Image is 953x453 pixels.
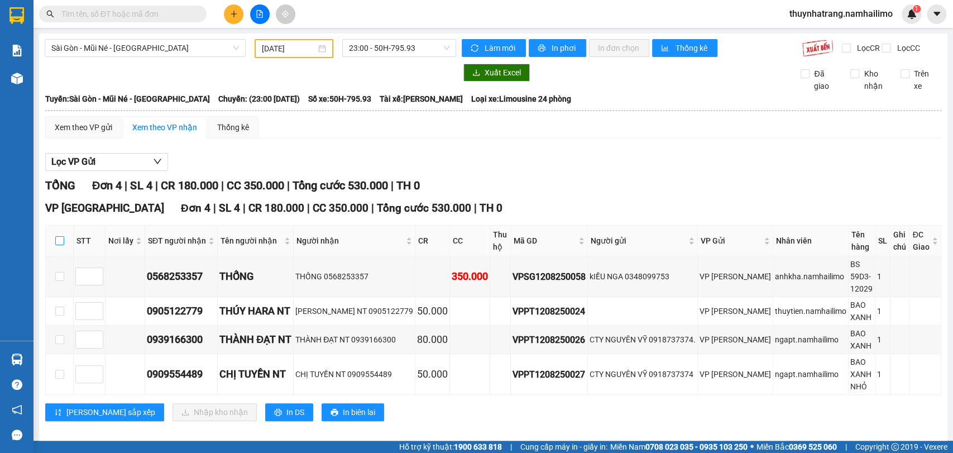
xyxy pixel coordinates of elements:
span: ⚪️ [750,445,754,449]
img: warehouse-icon [11,354,23,365]
button: In đơn chọn [589,39,650,57]
div: anhkha.namhailimo [775,270,846,283]
span: download [472,69,480,78]
span: Người gửi [591,235,686,247]
div: Xem theo VP nhận [132,121,197,133]
div: 0568253357 [147,269,215,284]
span: | [221,179,223,192]
div: CTY NGUYÊN VỸ 0918737374 [590,368,696,380]
span: | [371,202,374,214]
span: Sài Gòn - Mũi Né - Nha Trang [51,40,239,56]
span: | [124,179,127,192]
div: [PERSON_NAME] NT 0905122779 [295,305,413,317]
span: SL 4 [219,202,240,214]
span: Miền Bắc [756,441,837,453]
div: ngapt.namhailimo [775,368,846,380]
td: VP Phan Thiết [698,326,773,354]
th: CR [415,226,450,256]
td: VP Phạm Ngũ Lão [698,256,773,297]
div: BAO XANH [850,327,873,352]
td: VP Phan Thiết [698,297,773,326]
span: printer [274,408,282,417]
div: VPPT1208250026 [513,333,586,347]
span: message [12,430,22,440]
span: down [153,157,162,166]
img: logo-vxr [9,7,24,24]
div: CHỊ TUYỀN NT [219,366,291,382]
div: 1 [877,333,888,346]
button: sort-ascending[PERSON_NAME] sắp xếp [45,403,164,421]
span: Lọc VP Gửi [51,155,95,169]
span: CR 180.000 [160,179,218,192]
th: CC [450,226,490,256]
input: 12/08/2025 [262,42,316,55]
button: bar-chartThống kê [652,39,717,57]
span: Tổng cước 530.000 [292,179,387,192]
span: Lọc CR [853,42,882,54]
span: In DS [286,406,304,418]
div: 0905122779 [147,303,215,319]
img: icon-new-feature [907,9,917,19]
button: caret-down [927,4,946,24]
img: 9k= [802,39,834,57]
span: TỔNG [45,179,75,192]
div: BAO XANH NHỎ [850,356,873,393]
strong: 1900 633 818 [454,442,502,451]
th: Ghi chú [890,226,910,256]
span: file-add [256,10,264,18]
span: CC 350.000 [226,179,284,192]
div: VPSG1208250058 [513,270,586,284]
button: printerIn phơi [529,39,586,57]
span: Số xe: 50H-795.93 [308,93,371,105]
td: VPSG1208250058 [511,256,588,297]
span: TH 0 [480,202,502,214]
img: warehouse-icon [11,73,23,84]
th: Thu hộ [490,226,510,256]
span: Thống kê [675,42,708,54]
th: Nhân viên [773,226,849,256]
td: 0939166300 [145,326,218,354]
div: CTY NGUYÊN VỸ 0918737374. [590,333,696,346]
input: Tìm tên, số ĐT hoặc mã đơn [61,8,193,20]
span: | [213,202,216,214]
span: | [845,441,847,453]
div: THÚY HARA NT [219,303,291,319]
span: copyright [891,443,899,451]
span: CC 350.000 [313,202,368,214]
span: search [46,10,54,18]
span: Kho nhận [859,68,892,92]
span: thuynhatrang.namhailimo [780,7,902,21]
div: Xem theo VP gửi [55,121,112,133]
span: | [286,179,289,192]
span: aim [281,10,289,18]
button: Lọc VP Gửi [45,153,168,171]
span: 23:00 - 50H-795.93 [349,40,449,56]
span: VP Gửi [701,235,762,247]
button: aim [276,4,295,24]
strong: 0369 525 060 [789,442,837,451]
span: bar-chart [661,44,671,53]
span: | [307,202,310,214]
div: thuytien.namhailimo [775,305,846,317]
span: Cung cấp máy in - giấy in: [520,441,607,453]
div: VP [PERSON_NAME] [700,333,771,346]
span: Tên người nhận [221,235,282,247]
span: CR 180.000 [248,202,304,214]
span: plus [230,10,238,18]
button: file-add [250,4,270,24]
span: | [390,179,393,192]
sup: 1 [913,5,921,13]
span: question-circle [12,379,22,390]
span: printer [538,44,547,53]
span: ĐC Giao [912,228,929,253]
td: 0568253357 [145,256,218,297]
div: CHỊ TUYỀN NT 0909554489 [295,368,413,380]
div: kIỀU NGA 0348099753 [590,270,696,283]
div: VP [PERSON_NAME] [700,270,771,283]
span: VP [GEOGRAPHIC_DATA] [45,202,164,214]
span: Tài xế: [PERSON_NAME] [380,93,463,105]
span: | [243,202,246,214]
div: THỐNG [219,269,291,284]
th: SL [875,226,890,256]
button: downloadNhập kho nhận [173,403,257,421]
